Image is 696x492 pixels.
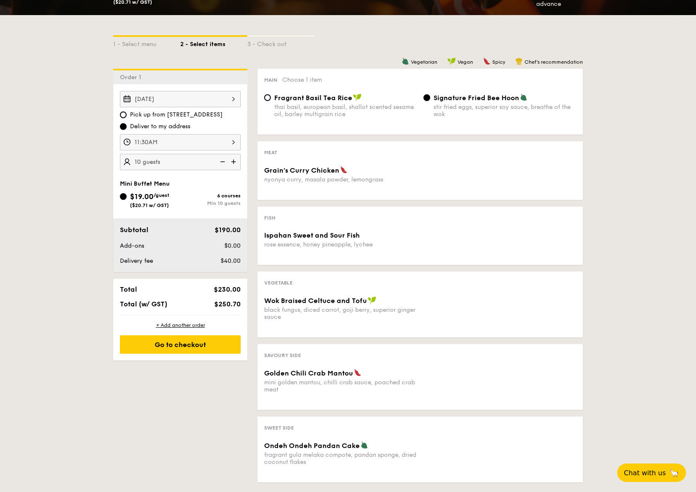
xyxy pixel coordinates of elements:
div: stir fried eggs, superior soy sauce, breathe of the wok [434,104,576,118]
span: Signature Fried Bee Hoon [434,94,519,102]
span: Savoury Side [264,352,301,358]
span: Grain's Curry Chicken [264,166,339,174]
span: Fish [264,215,275,221]
div: rose essence, honey pineapple, lychee [264,241,417,248]
div: Min 10 guests [180,200,241,206]
div: 3 - Check out [247,37,314,49]
input: Event date [120,91,241,107]
span: Main [264,77,277,83]
span: $250.70 [214,300,241,308]
div: black fungus, diced carrot, goji berry, superior ginger sauce [264,306,417,321]
input: Deliver to my address [120,123,127,130]
span: 🦙 [669,468,679,478]
span: Total [120,285,137,293]
img: icon-vegetarian.fe4039eb.svg [361,441,368,449]
button: Chat with us🦙 [617,464,686,482]
span: ($20.71 w/ GST) [130,202,169,208]
span: Mini Buffet Menu [120,180,170,187]
div: fragrant gula melaka compote, pandan sponge, dried coconut flakes [264,451,417,466]
div: thai basil, european basil, shallot scented sesame oil, barley multigrain rice [274,104,417,118]
div: mini golden mantou, chilli crab sauce, poached crab meat [264,379,417,393]
input: $19.00/guest($20.71 w/ GST)6 coursesMin 10 guests [120,193,127,200]
img: icon-spicy.37a8142b.svg [483,57,491,65]
span: $230.00 [214,285,241,293]
span: Meat [264,150,277,155]
span: $19.00 [130,192,153,201]
span: Ispahan Sweet and Sour Fish [264,231,360,239]
img: icon-vegetarian.fe4039eb.svg [520,93,527,101]
span: Vegetarian [411,59,437,65]
span: /guest [153,192,169,198]
span: Sweet Side [264,425,294,431]
span: Order 1 [120,74,145,81]
img: icon-reduce.1d2dbef1.svg [216,154,228,170]
div: Go to checkout [120,335,241,354]
div: 6 courses [180,193,241,199]
span: Chef's recommendation [525,59,583,65]
span: Wok Braised Celtuce and Tofu [264,297,367,305]
span: Pick up from [STREET_ADDRESS] [130,111,223,119]
div: 1 - Select menu [113,37,180,49]
span: Spicy [492,59,505,65]
span: Chat with us [624,469,666,477]
span: Vegan [457,59,473,65]
span: Delivery fee [120,257,153,264]
input: Event time [120,134,241,150]
img: icon-add.58712e84.svg [228,154,241,170]
img: icon-spicy.37a8142b.svg [354,369,361,376]
input: Pick up from [STREET_ADDRESS] [120,111,127,118]
span: $190.00 [215,226,241,234]
span: Choose 1 item [282,76,322,83]
span: $0.00 [224,242,241,249]
div: nyonya curry, masala powder, lemongrass [264,176,417,183]
img: icon-vegan.f8ff3823.svg [447,57,456,65]
span: Deliver to my address [130,122,190,131]
input: Number of guests [120,154,241,170]
img: icon-chef-hat.a58ddaea.svg [515,57,523,65]
span: Ondeh Ondeh Pandan Cake [264,442,360,450]
span: $40.00 [221,257,241,264]
input: Fragrant Basil Tea Ricethai basil, european basil, shallot scented sesame oil, barley multigrain ... [264,94,271,101]
span: Subtotal [120,226,148,234]
img: icon-vegan.f8ff3823.svg [353,93,361,101]
img: icon-vegan.f8ff3823.svg [368,296,376,304]
span: Fragrant Basil Tea Rice [274,94,352,102]
span: Add-ons [120,242,144,249]
span: Vegetable [264,280,293,286]
div: + Add another order [120,322,241,329]
div: 2 - Select items [180,37,247,49]
input: Signature Fried Bee Hoonstir fried eggs, superior soy sauce, breathe of the wok [423,94,430,101]
span: Golden Chili Crab Mantou [264,369,353,377]
img: icon-vegetarian.fe4039eb.svg [402,57,409,65]
span: Total (w/ GST) [120,300,167,308]
img: icon-spicy.37a8142b.svg [340,166,348,173]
